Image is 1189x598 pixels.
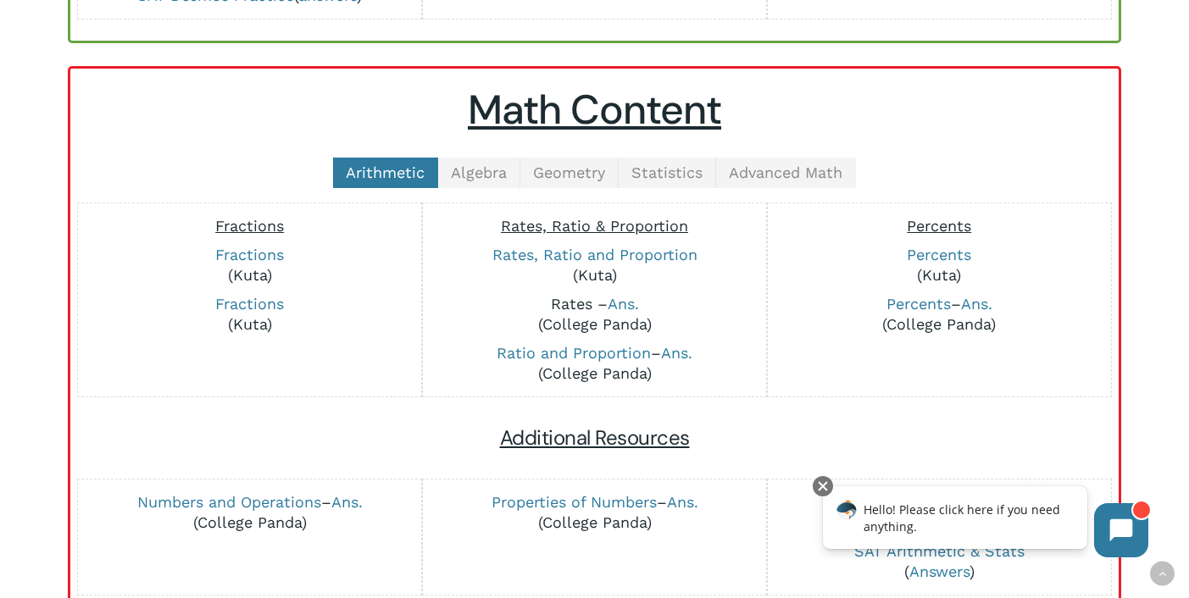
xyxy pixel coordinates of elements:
[468,83,721,136] u: Math Content
[907,246,971,263] a: Percents
[907,217,971,235] span: Percents
[667,493,698,511] a: Ans.
[438,158,520,188] a: Algebra
[331,493,363,511] a: Ans.
[776,294,1103,335] p: – (College Panda)
[776,245,1103,285] p: (Kuta)
[500,424,690,451] span: Additional Resources
[333,158,438,188] a: Arithmetic
[451,163,507,181] span: Algebra
[520,158,619,188] a: Geometry
[492,493,657,511] a: Properties of Numbers
[551,295,585,313] a: Rate
[431,343,758,384] p: – (College Panda)
[215,246,284,263] a: Fractions
[86,294,413,335] p: (Kuta)
[86,245,413,285] p: (Kuta)
[805,473,1165,574] iframe: Chatbot
[631,163,703,181] span: Statistics
[215,217,284,235] span: Fractions
[729,163,842,181] span: Advanced Math
[619,158,716,188] a: Statistics
[661,344,692,362] a: Ans.
[431,245,758,285] p: (Kuta)
[776,541,1103,582] p: ( )
[431,492,758,533] p: – (College Panda)
[776,492,1103,533] p: (Kuta)
[961,295,992,313] a: Ans.
[608,295,639,313] a: Ans.
[492,246,697,263] a: Rates, Ratio and Proportion
[137,493,321,511] a: Numbers and Operations
[909,562,970,580] a: Answers
[346,163,425,181] span: Arithmetic
[215,295,284,313] a: Fractions
[716,158,856,188] a: Advanced Math
[533,163,605,181] span: Geometry
[86,492,413,533] p: – (College Panda)
[886,295,951,313] a: Percents
[501,217,688,235] span: Rates, Ratio & Proportion
[497,344,651,362] a: Ratio and Proportion
[431,294,758,335] p: s – (College Panda)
